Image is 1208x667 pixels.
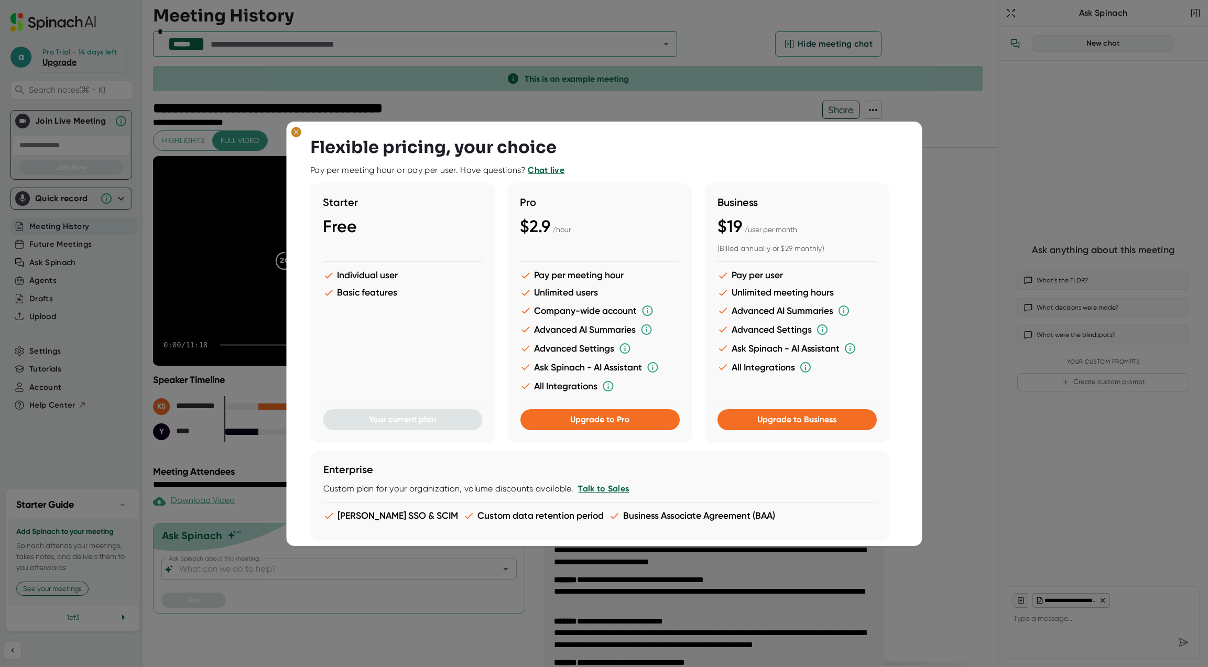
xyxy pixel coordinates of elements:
[323,270,482,281] li: Individual user
[310,137,557,157] h3: Flexible pricing, your choice
[520,196,679,209] h3: Pro
[520,304,679,317] li: Company-wide account
[310,165,564,176] div: Pay per meeting hour or pay per user. Have questions?
[552,225,571,234] span: / hour
[369,414,436,424] span: Your current plan
[323,463,876,476] h3: Enterprise
[717,216,742,236] span: $19
[520,342,679,355] li: Advanced Settings
[528,165,564,175] a: Chat live
[520,270,679,281] li: Pay per meeting hour
[717,409,876,430] button: Upgrade to Business
[717,304,876,317] li: Advanced AI Summaries
[717,244,876,254] div: (Billed annually or $29 monthly)
[717,342,876,355] li: Ask Spinach - AI Assistant
[520,323,679,336] li: Advanced AI Summaries
[520,216,550,236] span: $2.9
[717,361,876,374] li: All Integrations
[323,409,482,430] button: Your current plan
[520,361,679,374] li: Ask Spinach - AI Assistant
[717,270,876,281] li: Pay per user
[608,510,775,521] li: Business Associate Agreement (BAA)
[520,380,679,392] li: All Integrations
[717,323,876,336] li: Advanced Settings
[520,287,679,298] li: Unlimited users
[323,216,357,236] span: Free
[578,484,629,494] a: Talk to Sales
[323,287,482,298] li: Basic features
[520,409,679,430] button: Upgrade to Pro
[717,287,876,298] li: Unlimited meeting hours
[744,225,797,234] span: / user per month
[323,510,458,521] li: [PERSON_NAME] SSO & SCIM
[323,196,482,209] h3: Starter
[463,510,603,521] li: Custom data retention period
[717,196,876,209] h3: Business
[757,414,836,424] span: Upgrade to Business
[570,414,629,424] span: Upgrade to Pro
[323,484,876,494] div: Custom plan for your organization, volume discounts available.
